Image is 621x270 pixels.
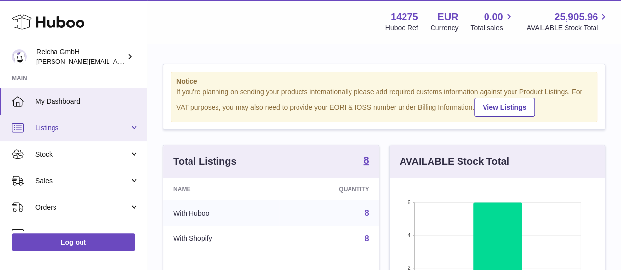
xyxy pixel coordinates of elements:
span: Stock [35,150,129,159]
div: If you're planning on sending your products internationally please add required customs informati... [176,87,592,117]
span: AVAILABLE Stock Total [526,24,609,33]
a: Log out [12,233,135,251]
th: Name [163,178,279,200]
span: Usage [35,229,139,239]
span: Listings [35,123,129,133]
span: Total sales [470,24,514,33]
div: Relcha GmbH [36,48,125,66]
td: With Huboo [163,200,279,226]
h3: Total Listings [173,155,237,168]
span: Sales [35,176,129,186]
a: 0.00 Total sales [470,10,514,33]
th: Quantity [279,178,378,200]
a: 8 [365,209,369,217]
text: 4 [407,232,410,238]
strong: 14275 [391,10,418,24]
span: My Dashboard [35,97,139,106]
span: Orders [35,203,129,212]
a: View Listings [474,98,535,117]
a: 25,905.96 AVAILABLE Stock Total [526,10,609,33]
div: Huboo Ref [385,24,418,33]
div: Currency [431,24,459,33]
strong: EUR [437,10,458,24]
h3: AVAILABLE Stock Total [400,155,509,168]
a: 8 [365,234,369,243]
span: 25,905.96 [554,10,598,24]
img: rachel@consultprestige.com [12,49,27,64]
span: 0.00 [484,10,503,24]
text: 6 [407,199,410,205]
strong: 8 [363,155,369,165]
a: 8 [363,155,369,167]
td: With Shopify [163,226,279,251]
span: [PERSON_NAME][EMAIL_ADDRESS][DOMAIN_NAME] [36,57,197,65]
strong: Notice [176,77,592,86]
